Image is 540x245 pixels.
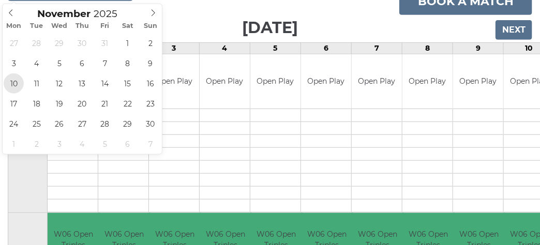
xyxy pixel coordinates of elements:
[200,54,250,109] td: Open Play
[453,43,504,54] td: 9
[140,33,160,53] span: November 2, 2025
[95,134,115,154] span: December 5, 2025
[72,134,92,154] span: December 4, 2025
[116,23,139,29] span: Sat
[71,23,94,29] span: Thu
[4,94,24,114] span: November 17, 2025
[95,94,115,114] span: November 21, 2025
[117,114,138,134] span: November 29, 2025
[4,53,24,73] span: November 3, 2025
[149,54,199,109] td: Open Play
[26,134,47,154] span: December 2, 2025
[94,23,116,29] span: Fri
[117,94,138,114] span: November 22, 2025
[72,73,92,94] span: November 13, 2025
[496,20,532,40] input: Next
[402,43,453,54] td: 8
[95,73,115,94] span: November 14, 2025
[117,73,138,94] span: November 15, 2025
[95,53,115,73] span: November 7, 2025
[49,114,69,134] span: November 26, 2025
[26,53,47,73] span: November 4, 2025
[49,73,69,94] span: November 12, 2025
[72,94,92,114] span: November 20, 2025
[49,134,69,154] span: December 3, 2025
[352,43,402,54] td: 7
[301,54,351,109] td: Open Play
[48,23,71,29] span: Wed
[72,33,92,53] span: October 30, 2025
[49,94,69,114] span: November 19, 2025
[301,43,352,54] td: 6
[26,33,47,53] span: October 28, 2025
[4,33,24,53] span: October 27, 2025
[117,33,138,53] span: November 1, 2025
[25,23,48,29] span: Tue
[4,114,24,134] span: November 24, 2025
[49,33,69,53] span: October 29, 2025
[117,134,138,154] span: December 6, 2025
[139,23,162,29] span: Sun
[149,43,200,54] td: 3
[250,43,301,54] td: 5
[140,94,160,114] span: November 23, 2025
[26,114,47,134] span: November 25, 2025
[49,53,69,73] span: November 5, 2025
[250,54,301,109] td: Open Play
[453,54,503,109] td: Open Play
[3,23,25,29] span: Mon
[4,73,24,94] span: November 10, 2025
[200,43,250,54] td: 4
[140,73,160,94] span: November 16, 2025
[26,73,47,94] span: November 11, 2025
[72,53,92,73] span: November 6, 2025
[95,33,115,53] span: October 31, 2025
[4,134,24,154] span: December 1, 2025
[72,114,92,134] span: November 27, 2025
[95,114,115,134] span: November 28, 2025
[26,94,47,114] span: November 18, 2025
[117,53,138,73] span: November 8, 2025
[352,54,402,109] td: Open Play
[140,114,160,134] span: November 30, 2025
[140,53,160,73] span: November 9, 2025
[140,134,160,154] span: December 7, 2025
[402,54,453,109] td: Open Play
[91,8,131,20] input: Scroll to increment
[37,9,91,19] span: Scroll to increment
